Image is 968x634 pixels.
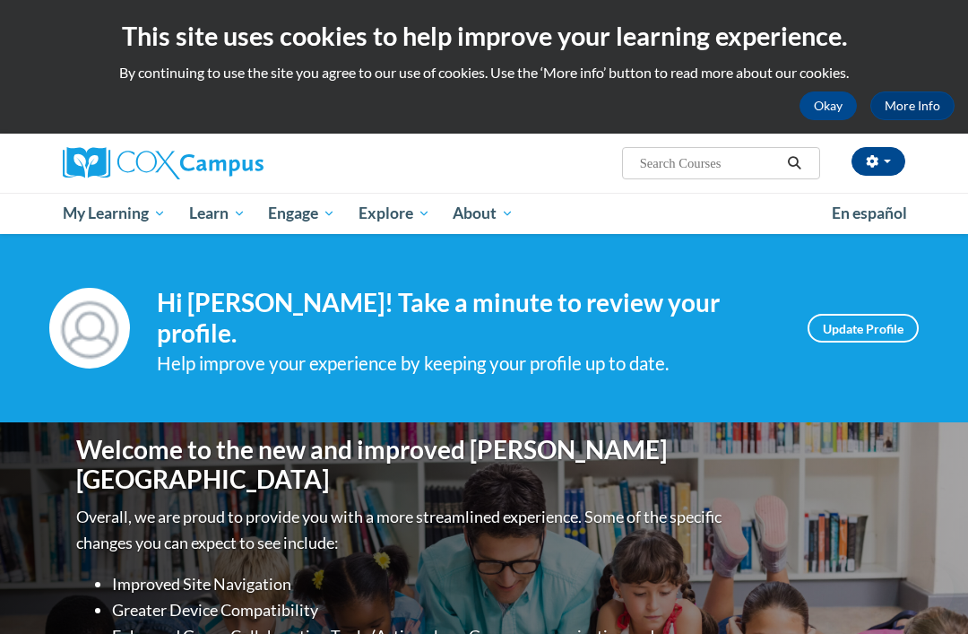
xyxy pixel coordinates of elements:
h4: Hi [PERSON_NAME]! Take a minute to review your profile. [157,288,781,348]
span: Explore [359,203,430,224]
a: My Learning [51,193,177,234]
div: Help improve your experience by keeping your profile up to date. [157,349,781,378]
a: Cox Campus [63,147,325,179]
div: Main menu [49,193,919,234]
h1: Welcome to the new and improved [PERSON_NAME][GEOGRAPHIC_DATA] [76,435,726,495]
a: Engage [256,193,347,234]
span: About [453,203,514,224]
span: My Learning [63,203,166,224]
p: By continuing to use the site you agree to our use of cookies. Use the ‘More info’ button to read... [13,63,955,83]
span: Learn [189,203,246,224]
a: Update Profile [808,314,919,343]
button: Account Settings [851,147,905,176]
a: More Info [870,91,955,120]
h2: This site uses cookies to help improve your learning experience. [13,18,955,54]
a: En español [820,195,919,232]
span: Engage [268,203,335,224]
input: Search Courses [638,152,782,174]
a: Explore [347,193,442,234]
i:  [787,157,803,170]
li: Greater Device Compatibility [112,597,726,623]
iframe: Button to launch messaging window [896,562,954,620]
button: Search [782,152,808,174]
button: Okay [799,91,857,120]
a: Learn [177,193,257,234]
img: Profile Image [49,288,130,369]
a: About [442,193,526,234]
img: Cox Campus [63,147,264,179]
span: En español [832,204,907,222]
p: Overall, we are proud to provide you with a more streamlined experience. Some of the specific cha... [76,504,726,556]
li: Improved Site Navigation [112,571,726,597]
